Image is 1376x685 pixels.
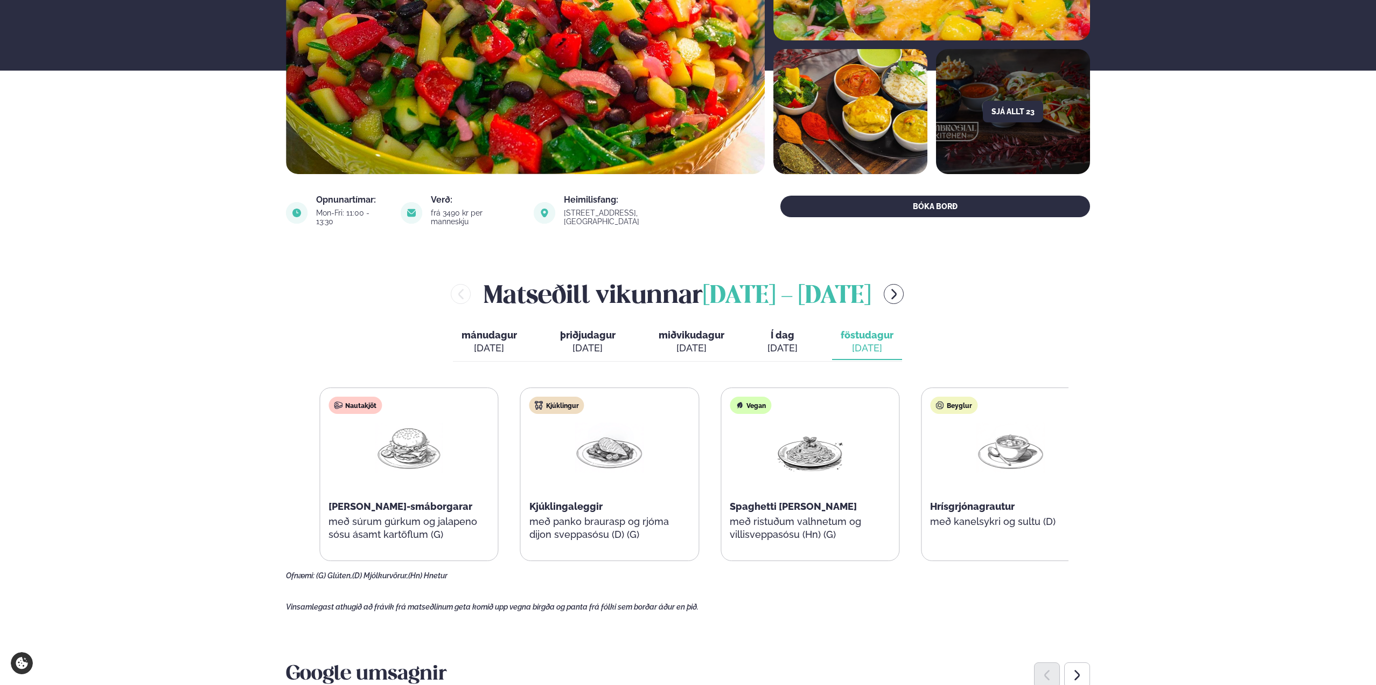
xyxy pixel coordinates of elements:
button: mánudagur [DATE] [453,324,526,360]
span: Vinsamlegast athugið að frávik frá matseðlinum geta komið upp vegna birgða og panta frá fólki sem... [286,603,699,611]
span: [PERSON_NAME]-smáborgarar [329,501,472,512]
div: [STREET_ADDRESS], [GEOGRAPHIC_DATA] [564,209,713,226]
img: beef.svg [334,401,343,410]
button: Í dag [DATE] [759,324,806,360]
img: image alt [286,202,308,224]
span: Ofnæmi: [286,571,315,580]
button: BÓKA BORÐ [780,196,1090,217]
div: [DATE] [560,342,616,355]
span: þriðjudagur [560,329,616,341]
button: þriðjudagur [DATE] [551,324,624,360]
img: Hamburger.png [375,423,444,473]
div: Kjúklingur [529,397,584,414]
span: mánudagur [462,329,517,341]
a: link [564,215,713,228]
div: Beyglur [930,397,977,414]
button: miðvikudagur [DATE] [650,324,733,360]
p: með súrum gúrkum og jalapeno sósu ásamt kartöflum (G) [329,515,489,541]
span: Hrísgrjónagrautur [930,501,1015,512]
span: (Hn) Hnetur [408,571,448,580]
div: [DATE] [659,342,724,355]
div: [DATE] [767,342,798,355]
span: (G) Glúten, [316,571,352,580]
span: miðvikudagur [659,329,724,341]
a: Cookie settings [11,652,33,674]
p: með kanelsykri og sultu (D) [930,515,1091,528]
div: Verð: [431,196,521,204]
img: Soup.png [976,423,1045,473]
div: Mon-Fri: 11:00 - 13:30 [316,209,388,226]
img: Chicken-breast.png [575,423,644,473]
div: Opnunartímar: [316,196,388,204]
img: image alt [401,202,422,224]
p: með ristuðum valhnetum og villisveppasósu (Hn) (G) [730,515,890,541]
button: Sjá allt 23 [983,101,1043,122]
img: Vegan.svg [735,401,744,410]
div: Nautakjöt [329,397,382,414]
div: [DATE] [462,342,517,355]
div: frá 3490 kr per manneskju [431,209,521,226]
img: chicken.svg [535,401,543,410]
button: föstudagur [DATE] [832,324,902,360]
img: image alt [534,202,555,224]
span: Kjúklingaleggir [529,501,603,512]
h2: Matseðill vikunnar [484,276,871,312]
span: Í dag [767,329,798,342]
p: með panko braurasp og rjóma dijon sveppasósu (D) (G) [529,515,690,541]
span: (D) Mjólkurvörur, [352,571,408,580]
img: Spagetti.png [776,423,844,473]
span: föstudagur [841,329,893,341]
button: menu-btn-right [884,284,904,304]
div: [DATE] [841,342,893,355]
span: [DATE] - [DATE] [703,285,871,308]
div: Vegan [730,397,771,414]
span: Spaghetti [PERSON_NAME] [730,501,857,512]
img: image alt [773,49,927,174]
div: Heimilisfang: [564,196,713,204]
img: bagle-new-16px.svg [935,401,944,410]
button: menu-btn-left [451,284,471,304]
